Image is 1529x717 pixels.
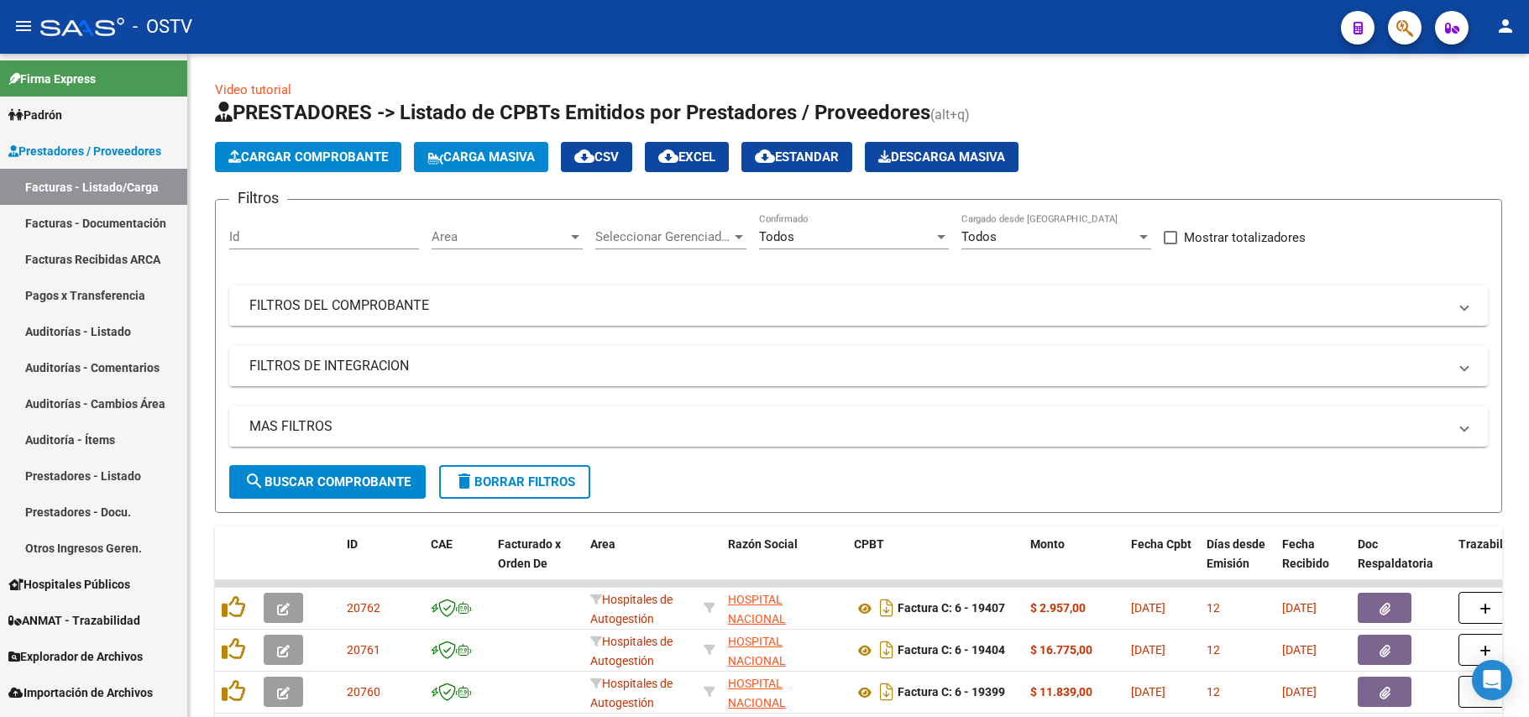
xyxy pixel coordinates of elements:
div: 30635976809 [728,674,840,709]
strong: $ 2.957,00 [1030,601,1086,615]
span: Razón Social [728,537,798,551]
datatable-header-cell: Fecha Recibido [1275,526,1351,600]
span: Importación de Archivos [8,683,153,702]
datatable-header-cell: CPBT [847,526,1024,600]
span: 20760 [347,685,380,699]
span: Facturado x Orden De [498,537,561,570]
span: Estandar [755,149,839,165]
datatable-header-cell: CAE [424,526,491,600]
mat-icon: menu [13,16,34,36]
span: Area [590,537,615,551]
app-download-masive: Descarga masiva de comprobantes (adjuntos) [865,142,1018,172]
mat-icon: cloud_download [658,146,678,166]
span: EXCEL [658,149,715,165]
span: Seleccionar Gerenciador [595,229,731,244]
span: - OSTV [133,8,192,45]
span: ANMAT - Trazabilidad [8,611,140,630]
i: Descargar documento [876,678,898,705]
span: Descarga Masiva [878,149,1005,165]
span: 12 [1207,601,1220,615]
datatable-header-cell: Doc Respaldatoria [1351,526,1452,600]
button: Borrar Filtros [439,465,590,499]
span: Buscar Comprobante [244,474,411,489]
span: Explorador de Archivos [8,647,143,666]
datatable-header-cell: Facturado x Orden De [491,526,584,600]
span: Hospitales de Autogestión [590,677,673,709]
datatable-header-cell: Fecha Cpbt [1124,526,1200,600]
button: Descarga Masiva [865,142,1018,172]
span: (alt+q) [930,107,970,123]
datatable-header-cell: Area [584,526,697,600]
h3: Filtros [229,186,287,210]
span: Hospitales de Autogestión [590,635,673,667]
mat-icon: search [244,471,264,491]
i: Descargar documento [876,636,898,663]
span: PRESTADORES -> Listado de CPBTs Emitidos por Prestadores / Proveedores [215,101,930,124]
a: Video tutorial [215,82,291,97]
mat-panel-title: FILTROS DE INTEGRACION [249,357,1448,375]
button: EXCEL [645,142,729,172]
span: Doc Respaldatoria [1358,537,1433,570]
datatable-header-cell: ID [340,526,424,600]
span: Hospitales Públicos [8,575,130,594]
span: Todos [961,229,997,244]
span: [DATE] [1131,643,1165,657]
span: Hospitales de Autogestión [590,593,673,625]
strong: Factura C: 6 - 19404 [898,644,1005,657]
strong: $ 16.775,00 [1030,643,1092,657]
span: [DATE] [1131,601,1165,615]
mat-panel-title: MAS FILTROS [249,417,1448,436]
datatable-header-cell: Días desde Emisión [1200,526,1275,600]
mat-icon: delete [454,471,474,491]
span: Fecha Cpbt [1131,537,1191,551]
span: Carga Masiva [427,149,535,165]
span: 20761 [347,643,380,657]
span: Monto [1030,537,1065,551]
mat-icon: cloud_download [755,146,775,166]
strong: Factura C: 6 - 19399 [898,686,1005,699]
mat-icon: cloud_download [574,146,594,166]
i: Descargar documento [876,594,898,621]
span: [DATE] [1282,685,1317,699]
span: CSV [574,149,619,165]
div: Open Intercom Messenger [1472,660,1512,700]
mat-expansion-panel-header: FILTROS DE INTEGRACION [229,346,1488,386]
button: CSV [561,142,632,172]
button: Cargar Comprobante [215,142,401,172]
span: Padrón [8,106,62,124]
span: HOSPITAL NACIONAL PROFESOR [PERSON_NAME] [728,635,818,705]
span: [DATE] [1282,643,1317,657]
button: Carga Masiva [414,142,548,172]
span: Borrar Filtros [454,474,575,489]
span: 12 [1207,643,1220,657]
datatable-header-cell: Monto [1024,526,1124,600]
span: CPBT [854,537,884,551]
strong: $ 11.839,00 [1030,685,1092,699]
strong: Factura C: 6 - 19407 [898,602,1005,615]
span: Firma Express [8,70,96,88]
span: [DATE] [1282,601,1317,615]
button: Buscar Comprobante [229,465,426,499]
mat-icon: person [1495,16,1516,36]
span: Mostrar totalizadores [1184,228,1306,248]
span: Todos [759,229,794,244]
span: Trazabilidad [1458,537,1526,551]
span: Area [432,229,568,244]
mat-expansion-panel-header: MAS FILTROS [229,406,1488,447]
span: HOSPITAL NACIONAL PROFESOR [PERSON_NAME] [728,593,818,663]
datatable-header-cell: Razón Social [721,526,847,600]
span: CAE [431,537,453,551]
span: 20762 [347,601,380,615]
span: Prestadores / Proveedores [8,142,161,160]
span: 12 [1207,685,1220,699]
mat-expansion-panel-header: FILTROS DEL COMPROBANTE [229,285,1488,326]
span: Días desde Emisión [1207,537,1265,570]
span: ID [347,537,358,551]
span: Fecha Recibido [1282,537,1329,570]
button: Estandar [741,142,852,172]
div: 30635976809 [728,590,840,625]
div: 30635976809 [728,632,840,667]
span: [DATE] [1131,685,1165,699]
mat-panel-title: FILTROS DEL COMPROBANTE [249,296,1448,315]
span: Cargar Comprobante [228,149,388,165]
